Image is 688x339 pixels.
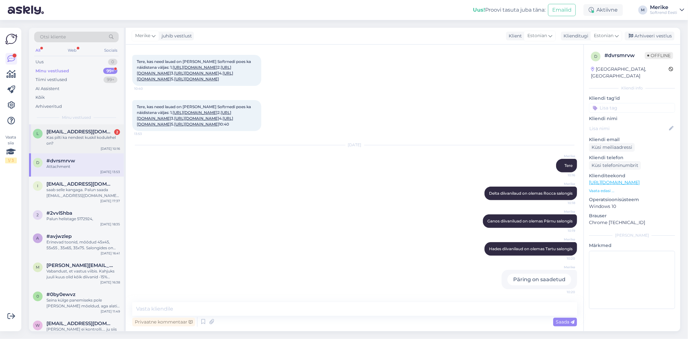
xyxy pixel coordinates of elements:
[100,222,120,227] div: [DATE] 18:35
[625,32,674,40] div: Arhiveeri vestlus
[564,163,573,168] span: Tere
[551,256,575,261] span: 10:20
[589,196,675,203] p: Operatsioonisüsteem
[135,32,150,39] span: Merike
[62,115,91,120] span: Minu vestlused
[159,33,192,39] div: juhib vestlust
[589,232,675,238] div: [PERSON_NAME]
[551,228,575,233] span: 10:19
[35,86,59,92] div: AI Assistent
[561,33,588,39] div: Klienditugi
[35,94,45,101] div: Kõik
[487,219,573,223] span: Ganos diivaniluad on olemas Pärnu salongis
[507,274,571,285] div: Päring on saadetud
[34,46,42,55] div: All
[5,134,17,163] div: Vaata siia
[551,265,575,270] span: Merike
[589,85,675,91] div: Kliendi info
[108,59,117,65] div: 0
[36,236,39,241] span: a
[46,239,120,251] div: Erinevad toonid, mõõdud 45x45, 55x55 , 35x65, 35x75. Salongides on valik hea.
[594,32,613,39] span: Estonian
[103,68,117,74] div: 99+
[548,4,576,16] button: Emailid
[589,154,675,161] p: Kliendi telefon
[604,52,645,59] div: # dvrsmrvw
[173,65,217,70] a: [URL][DOMAIN_NAME]
[173,110,217,115] a: [URL][DOMAIN_NAME]
[46,158,75,164] span: #dvrsmrvw
[5,158,17,163] div: 1 / 3
[551,181,575,186] span: Merike
[101,309,120,314] div: [DATE] 11:49
[551,290,575,294] span: 10:20
[46,135,120,146] div: Kas pilti ka nendest kuskil kodulehel on?
[100,280,120,285] div: [DATE] 16:38
[650,10,677,15] div: Softrend Eesti
[46,297,120,309] div: Seina külge panemiseks pole [PERSON_NAME] mõeldud, aga alati saab ise paigaldada. Kindlasti peab ...
[551,209,575,214] span: Merike
[650,5,684,15] a: MerikeSoftrend Eesti
[36,323,40,328] span: w
[473,6,545,14] div: Proovi tasuta juba täna:
[589,172,675,179] p: Klienditeekond
[36,160,39,165] span: d
[35,77,67,83] div: Tiimi vestlused
[35,68,69,74] div: Minu vestlused
[46,187,120,199] div: saab selle kangaga. Palun saada [EMAIL_ADDRESS][DOMAIN_NAME] kiri, mis mõõtudega Harles diivanit ...
[589,143,635,152] div: Küsi meiliaadressi
[551,173,575,178] span: 10:16
[645,52,673,59] span: Offline
[551,237,575,242] span: Merike
[46,181,114,187] span: info@studija-amatciems.lv
[101,146,120,151] div: [DATE] 10:16
[489,191,573,196] span: Delta diivanilaud on olemas Rocca salongis
[114,129,120,135] div: 2
[551,154,575,159] span: Merike
[40,34,66,40] span: Otsi kliente
[46,233,72,239] span: #avjwzlep
[174,122,219,127] a: [URL][DOMAIN_NAME]
[589,242,675,249] p: Märkmed
[104,77,117,83] div: 99+
[46,216,120,222] div: Palun helistage 5172924,
[46,268,120,280] div: Vabandust, et vastus viibis. Kahjuks juuli kuus olid kõik diivanid -15% [PERSON_NAME] kuus on kõi...
[589,212,675,219] p: Brauser
[473,7,485,13] b: Uus!
[527,32,547,39] span: Estonian
[5,33,17,45] img: Askly Logo
[46,164,120,169] div: Attachment
[174,71,219,76] a: [URL][DOMAIN_NAME]
[589,136,675,143] p: Kliendi email
[137,59,252,81] span: Tere, kas need lauad on [PERSON_NAME] Softrnedi poes ka näidistena väljas: 1. 2. 3. 4. 5.
[583,4,623,16] div: Aktiivne
[132,318,195,326] div: Privaatne kommentaar
[589,180,640,185] a: [URL][DOMAIN_NAME]
[46,129,114,135] span: ly.villo@ttu.ee
[46,292,75,297] span: #0by0ewvz
[46,210,72,216] span: #2vvl5hba
[100,169,120,174] div: [DATE] 13:53
[589,219,675,226] p: Chrome [TECHNICAL_ID]
[589,203,675,210] p: Windows 10
[137,104,252,127] span: Tere, kas need lauad on [PERSON_NAME] Softrnedi poes ka näidistena väljas: 1. 2. 3. 4. 5. 10:40
[589,95,675,102] p: Kliendi tag'id
[551,200,575,205] span: 10:18
[36,294,39,299] span: 0
[506,33,522,39] div: Klient
[589,125,668,132] input: Lisa nimi
[103,46,119,55] div: Socials
[46,326,120,338] div: [PERSON_NAME] ei kontrolli.... ju siis võib -:)
[174,116,219,121] a: [URL][DOMAIN_NAME]
[67,46,78,55] div: Web
[36,265,40,270] span: m
[638,5,647,15] div: M
[132,142,577,148] div: [DATE]
[134,131,158,136] span: 13:53
[37,183,38,188] span: i
[591,66,669,79] div: [GEOGRAPHIC_DATA], [GEOGRAPHIC_DATA]
[35,59,44,65] div: Uus
[594,54,597,59] span: d
[35,103,62,110] div: Arhiveeritud
[589,188,675,194] p: Vaata edasi ...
